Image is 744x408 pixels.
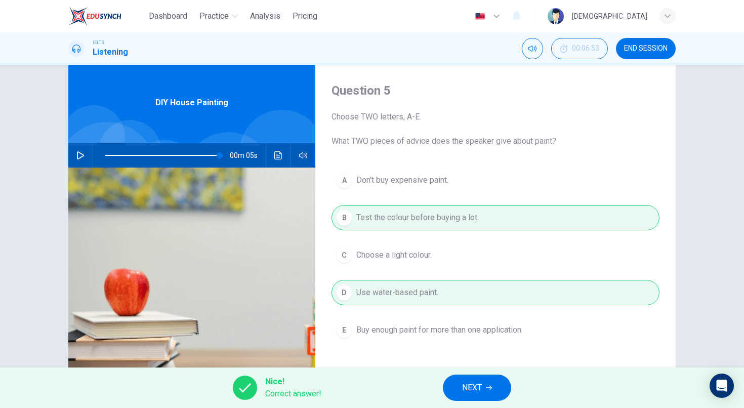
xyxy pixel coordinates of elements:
[288,7,321,25] button: Pricing
[199,10,229,22] span: Practice
[551,38,608,59] div: Hide
[270,143,286,168] button: Click to see the audio transcription
[551,38,608,59] button: 00:06:53
[572,45,599,53] span: 00:06:53
[522,38,543,59] div: Mute
[332,111,659,147] span: Choose TWO letters, A-E. What TWO pieces of advice does the speaker give about paint?
[265,376,321,388] span: Nice!
[616,38,676,59] button: END SESSION
[93,46,128,58] h1: Listening
[230,143,266,168] span: 00m 05s
[149,10,187,22] span: Dashboard
[572,10,647,22] div: [DEMOGRAPHIC_DATA]
[443,375,511,401] button: NEXT
[195,7,242,25] button: Practice
[474,13,486,20] img: en
[548,8,564,24] img: Profile picture
[293,10,317,22] span: Pricing
[462,381,482,395] span: NEXT
[68,6,121,26] img: EduSynch logo
[265,388,321,400] span: Correct answer!
[710,374,734,398] div: Open Intercom Messenger
[246,7,284,25] button: Analysis
[145,7,191,25] button: Dashboard
[93,39,104,46] span: IELTS
[250,10,280,22] span: Analysis
[155,97,228,109] span: DIY House Painting
[332,83,659,99] h4: Question 5
[624,45,668,53] span: END SESSION
[68,6,145,26] a: EduSynch logo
